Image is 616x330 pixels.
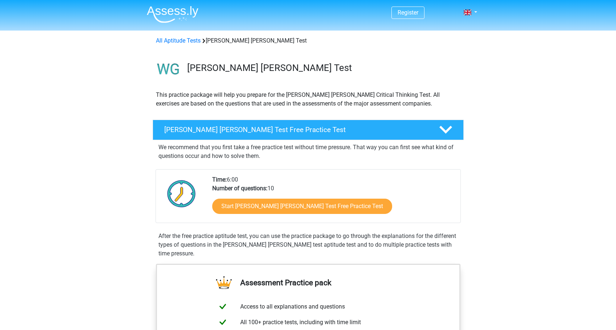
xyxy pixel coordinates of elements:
[207,175,460,223] div: 6:00 10
[163,175,200,212] img: Clock
[212,185,267,192] b: Number of questions:
[156,37,201,44] a: All Aptitude Tests
[153,54,184,85] img: watson glaser test
[150,120,467,140] a: [PERSON_NAME] [PERSON_NAME] Test Free Practice Test
[147,6,198,23] img: Assessly
[398,9,418,16] a: Register
[164,126,427,134] h4: [PERSON_NAME] [PERSON_NAME] Test Free Practice Test
[158,143,458,160] p: We recommend that you first take a free practice test without time pressure. That way you can fir...
[153,36,463,45] div: [PERSON_NAME] [PERSON_NAME] Test
[156,91,460,108] p: This practice package will help you prepare for the [PERSON_NAME] [PERSON_NAME] Critical Thinking...
[212,199,392,214] a: Start [PERSON_NAME] [PERSON_NAME] Test Free Practice Test
[212,176,227,183] b: Time:
[187,62,458,73] h3: [PERSON_NAME] [PERSON_NAME] Test
[156,232,461,258] div: After the free practice aptitude test, you can use the practice package to go through the explana...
